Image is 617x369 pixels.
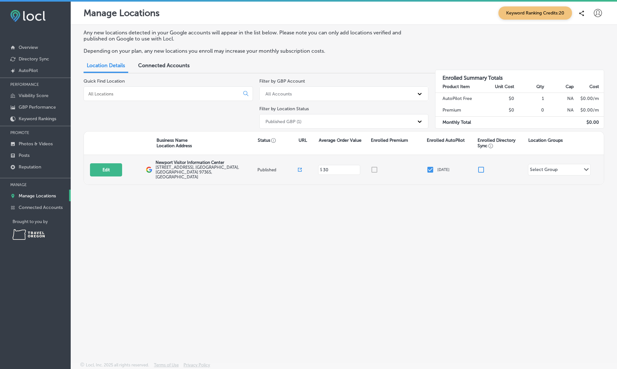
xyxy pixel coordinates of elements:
[19,93,49,98] p: Visibility Score
[514,81,544,93] th: Qty
[299,138,307,143] p: URL
[498,6,572,20] span: Keyword Ranking Credits: 20
[371,138,408,143] p: Enrolled Premium
[258,138,298,143] p: Status
[435,93,485,104] td: AutoPilot Free
[514,93,544,104] td: 1
[574,81,604,93] th: Cost
[485,104,515,116] td: $0
[320,167,322,172] p: $
[10,10,46,22] img: fda3e92497d09a02dc62c9cd864e3231.png
[84,78,125,84] label: Quick Find Location
[319,138,362,143] p: Average Order Value
[544,104,574,116] td: NA
[435,116,485,128] td: Monthly Total
[156,138,192,148] p: Business Name Location Address
[19,164,41,170] p: Reputation
[19,68,38,73] p: AutoPilot
[514,104,544,116] td: 0
[19,45,38,50] p: Overview
[90,163,122,176] button: Edit
[478,138,525,148] p: Enrolled Directory Sync
[485,81,515,93] th: Unit Cost
[427,138,465,143] p: Enrolled AutoPilot
[528,138,563,143] p: Location Groups
[19,193,56,199] p: Manage Locations
[544,81,574,93] th: Cap
[265,91,292,96] div: All Accounts
[156,165,256,179] label: [STREET_ADDRESS] , [GEOGRAPHIC_DATA], [GEOGRAPHIC_DATA] 97365, [GEOGRAPHIC_DATA]
[88,91,238,97] input: All Locations
[19,141,53,147] p: Photos & Videos
[19,153,30,158] p: Posts
[19,205,63,210] p: Connected Accounts
[259,78,305,84] label: Filter by GBP Account
[86,363,149,367] p: Locl, Inc. 2025 all rights reserved.
[574,116,604,128] td: $ 0.00
[574,104,604,116] td: $ 0.00 /m
[13,229,45,240] img: Travel Oregon
[530,167,558,174] div: Select Group
[485,93,515,104] td: $0
[84,30,422,42] p: Any new locations detected in your Google accounts will appear in the list below. Please note you...
[19,56,49,62] p: Directory Sync
[259,106,309,112] label: Filter by Location Status
[84,48,422,54] p: Depending on your plan, any new locations you enroll may increase your monthly subscription costs.
[437,167,450,172] p: [DATE]
[146,166,152,173] img: logo
[138,62,190,68] span: Connected Accounts
[265,119,301,124] div: Published GBP (1)
[257,167,298,172] p: Published
[574,93,604,104] td: $ 0.00 /m
[19,104,56,110] p: GBP Performance
[435,104,485,116] td: Premium
[87,62,125,68] span: Location Details
[13,219,71,224] p: Brought to you by
[84,8,160,18] p: Manage Locations
[435,70,604,81] h3: Enrolled Summary Totals
[544,93,574,104] td: NA
[19,116,56,122] p: Keyword Rankings
[443,84,470,89] strong: Product Item
[156,160,256,165] p: Newport Visitor Information Center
